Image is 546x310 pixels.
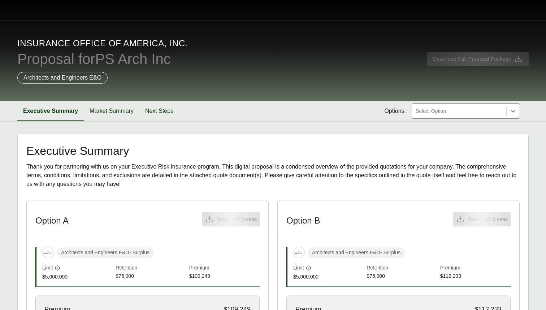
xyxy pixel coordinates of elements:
[17,101,84,121] button: Executive Summary
[293,264,304,272] span: Limit
[57,247,154,258] span: Architects and Engineers E&O - Surplus
[116,272,186,281] span: $75,000
[43,247,53,258] img: Hiscox
[35,215,69,226] h3: Option A
[189,272,260,281] span: $109,249
[367,272,437,281] span: $75,000
[440,264,511,272] span: Premium
[384,107,406,115] span: Options:
[26,162,520,188] p: Thank you for partnering with us on your Executive Risk insurance program. This digital proposal ...
[293,273,364,281] span: $5,000,000
[23,73,101,82] p: Architects and Engineers E&O
[42,273,113,281] span: $5,000,000
[189,264,260,272] span: Premium
[440,272,511,281] span: $112,233
[433,55,511,63] span: Download Full Proposal Package
[17,52,171,66] span: Proposal for PS Arch Inc
[139,101,179,121] button: Next Steps
[17,38,188,49] span: Insurance Office of America, Inc.
[294,247,304,258] img: Hiscox
[84,101,139,121] button: Market Summary
[42,264,53,272] span: Limit
[367,264,437,272] span: Retention
[116,264,186,272] span: Retention
[26,145,520,157] h2: Executive Summary
[308,247,405,258] span: Architects and Engineers E&O - Surplus
[286,215,320,226] h3: Option B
